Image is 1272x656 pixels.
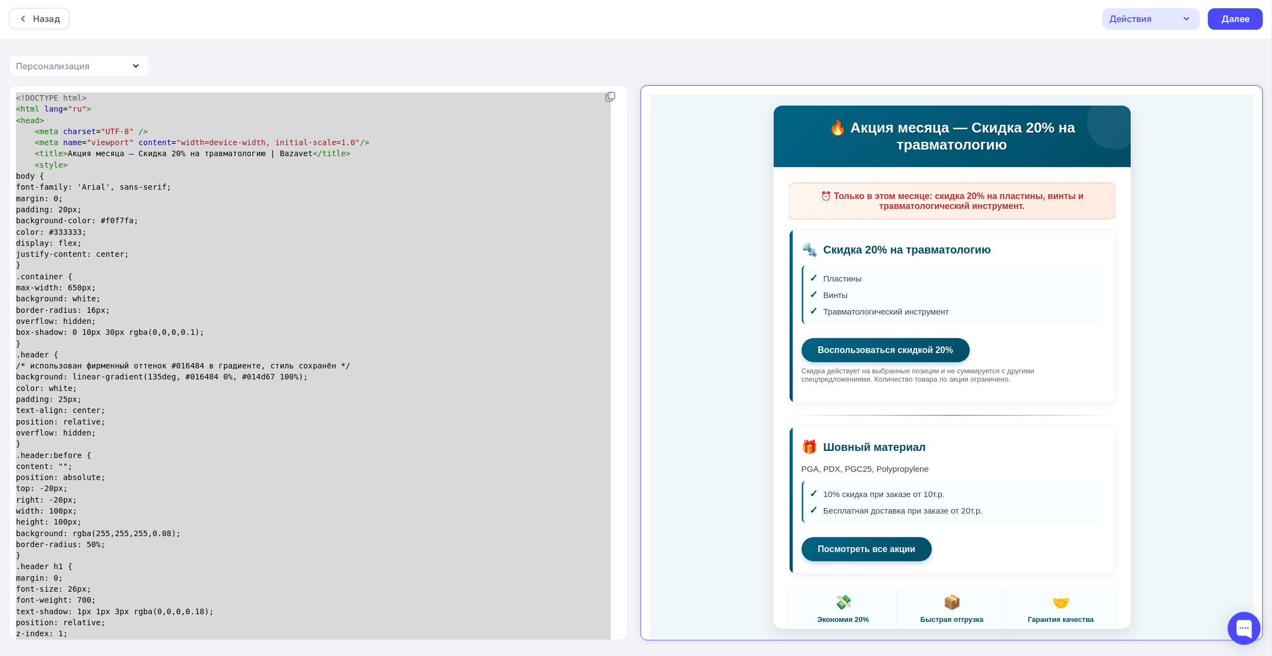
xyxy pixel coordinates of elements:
span: border-radius: 16px; [16,306,110,315]
div: Скидка 20% на травматологию [152,147,453,163]
span: text-shadow: 1px 1px 3px rgba(0,0,0,0.18); [16,607,214,616]
span: > [40,116,45,125]
span: content: ""; [16,462,73,471]
span: < [16,116,21,125]
span: > [346,149,351,158]
a: Воспользоваться скидкой 20% [152,244,320,268]
span: max-width: 650px; [16,283,96,292]
span: top: -20px; [16,484,68,493]
span: > [63,149,68,158]
span: font-size: 26px; [16,585,91,593]
span: right: -20px; [16,495,78,504]
span: font-weight: 700; [16,596,96,604]
span: "ru" [68,104,86,113]
span: "width=device-width, initial-scale=1.0" [176,138,360,147]
div: Пластины [160,178,447,190]
span: ✓ [160,194,168,206]
div: Далее [1221,13,1250,25]
span: position: relative; [16,618,106,627]
span: font-family: 'Arial', sans-serif; [16,183,172,191]
div: Быстрая отгрузка [255,521,350,529]
button: Персонализация [9,55,150,76]
span: .header { [16,350,58,359]
span: margin: 0; [16,574,63,582]
span: padding: 25px; [16,395,82,404]
span: /* использован фирменный оттенок #016484 в градиенте, стиль сохранён */ [16,361,350,370]
span: > [87,104,92,113]
span: } [16,261,21,269]
span: .header:before { [16,451,91,460]
span: html [21,104,40,113]
div: Действия [1110,12,1152,25]
span: position: absolute; [16,473,106,482]
span: = [16,104,91,113]
span: height: 100px; [16,517,82,526]
span: background: linear-gradient(135deg, #016484 0%, #014d67 100%); [16,372,308,381]
span: name [63,138,82,147]
span: = [16,127,148,136]
span: overflow: hidden; [16,428,96,437]
span: Акция месяца — Скидка 20% на травматологию | Bazavet [16,149,351,158]
div: 10% скидка при заказе от 10т.р. [160,393,447,405]
span: < [35,161,40,169]
p: PGA, PDX, PGC25, Polypropylene [152,368,453,380]
span: = = [16,138,370,147]
span: /> [139,127,148,136]
span: border-radius: 50%; [16,540,106,549]
span: title [322,149,346,158]
span: < [16,104,21,113]
div: Гарантия качества [364,521,459,529]
span: width: 100px; [16,506,78,515]
span: box-shadow: 0 10px 30px rgba(0,0,0,0.1); [16,328,205,337]
div: Винты [160,194,447,206]
div: ⏰ Только в этом месяце: скидка 20% на пластины, винты и травматологический инструмент. [139,88,466,125]
span: background: rgba(255,255,255,0.08); [16,529,181,538]
span: position: relative; [16,417,106,426]
div: Персонализация [16,59,90,73]
span: head [21,116,40,125]
span: ✓ [160,178,168,190]
span: .header h1 { [16,562,73,571]
span: color: white; [16,384,78,393]
span: > [63,161,68,169]
span: meta [40,138,58,147]
span: body { [16,172,45,180]
span: meta [40,127,58,136]
span: .container { [16,272,73,281]
span: background-color: #f0f7fa; [16,216,139,225]
button: Действия [1103,8,1201,30]
div: 🤝 [364,499,459,516]
span: ✓ [160,211,168,223]
span: < [35,127,40,136]
span: 🔩 [152,147,168,163]
span: "UTF-8" [101,127,134,136]
div: 💸 [146,499,241,516]
span: lang [44,104,63,113]
span: content [139,138,172,147]
span: ✓ [160,410,168,422]
a: Посмотреть все акции [152,443,282,467]
span: background: white; [16,294,101,303]
div: Экономия 20% [146,521,241,529]
span: display: flex; [16,239,82,247]
span: title [40,149,63,158]
span: padding: 20px; [16,205,82,214]
span: "viewport" [87,138,134,147]
span: margin: 0; [16,194,63,203]
h1: 🔥 Акция месяца — Скидка 20% на травматологию [137,25,467,59]
span: } [16,339,21,348]
div: Назад [33,12,60,25]
span: z-index: 1; [16,629,68,638]
span: </ [313,149,322,158]
span: charset [63,127,96,136]
span: < [35,149,40,158]
span: color: #333333; [16,228,87,236]
div: Шовный материал [152,345,453,360]
span: /> [360,138,370,147]
span: overflow: hidden; [16,317,96,326]
span: <!DOCTYPE html> [16,93,87,102]
div: 📦 [255,499,350,516]
span: text-align: center; [16,406,106,415]
div: Травматологический инструмент [160,211,447,223]
p: Скидка действует на выбранные позиции и не суммируется с другими спецпредложениями. Количество то... [152,272,453,289]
